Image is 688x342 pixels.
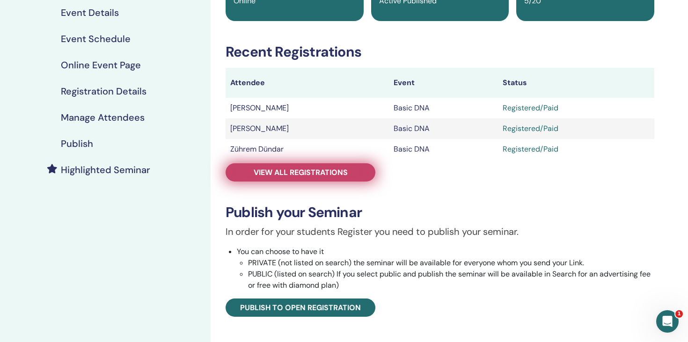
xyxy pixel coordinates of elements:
div: Registered/Paid [503,144,650,155]
th: Attendee [226,68,389,98]
p: In order for your students Register you need to publish your seminar. [226,225,654,239]
th: Event [389,68,498,98]
div: Registered/Paid [503,102,650,114]
td: [PERSON_NAME] [226,118,389,139]
td: Zührem Dündar [226,139,389,160]
span: View all registrations [254,167,348,177]
h4: Manage Attendees [61,112,145,123]
h3: Recent Registrations [226,44,654,60]
a: View all registrations [226,163,375,182]
iframe: Intercom live chat [656,310,679,333]
h4: Highlighted Seminar [61,164,150,175]
li: You can choose to have it [237,246,654,291]
td: Basic DNA [389,118,498,139]
h3: Publish your Seminar [226,204,654,221]
span: Publish to open registration [240,303,361,313]
h4: Online Event Page [61,59,141,71]
td: Basic DNA [389,98,498,118]
h4: Registration Details [61,86,146,97]
li: PUBLIC (listed on search) If you select public and publish the seminar will be available in Searc... [248,269,654,291]
div: Registered/Paid [503,123,650,134]
a: Publish to open registration [226,298,375,317]
h4: Event Schedule [61,33,131,44]
span: 1 [675,310,683,318]
li: PRIVATE (not listed on search) the seminar will be available for everyone whom you send your Link. [248,257,654,269]
td: [PERSON_NAME] [226,98,389,118]
th: Status [498,68,654,98]
h4: Event Details [61,7,119,18]
h4: Publish [61,138,93,149]
td: Basic DNA [389,139,498,160]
